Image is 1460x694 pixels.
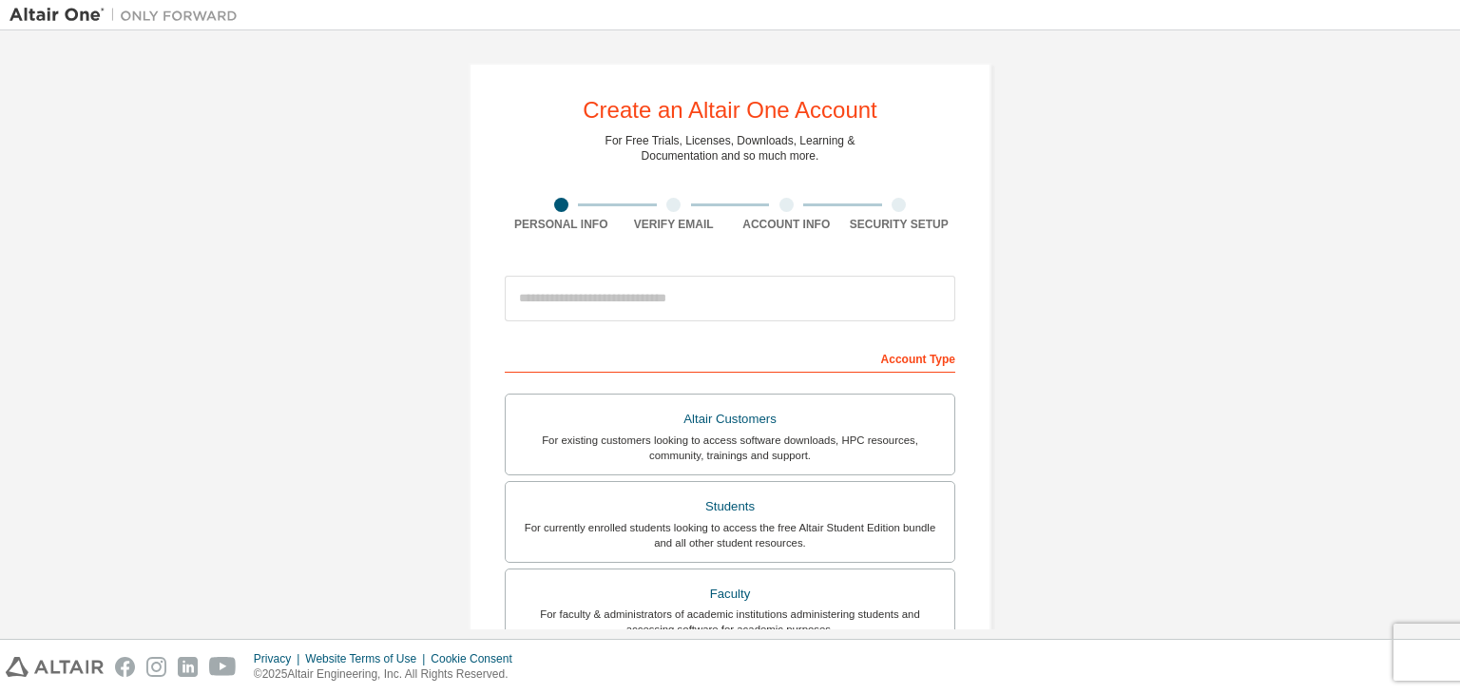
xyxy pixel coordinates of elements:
[517,607,943,637] div: For faculty & administrators of academic institutions administering students and accessing softwa...
[305,651,431,666] div: Website Terms of Use
[209,657,237,677] img: youtube.svg
[517,433,943,463] div: For existing customers looking to access software downloads, HPC resources, community, trainings ...
[431,651,523,666] div: Cookie Consent
[178,657,198,677] img: linkedin.svg
[10,6,247,25] img: Altair One
[517,493,943,520] div: Students
[605,133,855,164] div: For Free Trials, Licenses, Downloads, Learning & Documentation and so much more.
[583,99,877,122] div: Create an Altair One Account
[254,666,524,683] p: © 2025 Altair Engineering, Inc. All Rights Reserved.
[115,657,135,677] img: facebook.svg
[517,581,943,607] div: Faculty
[505,342,955,373] div: Account Type
[254,651,305,666] div: Privacy
[618,217,731,232] div: Verify Email
[517,406,943,433] div: Altair Customers
[730,217,843,232] div: Account Info
[517,520,943,550] div: For currently enrolled students looking to access the free Altair Student Edition bundle and all ...
[146,657,166,677] img: instagram.svg
[505,217,618,232] div: Personal Info
[6,657,104,677] img: altair_logo.svg
[843,217,956,232] div: Security Setup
